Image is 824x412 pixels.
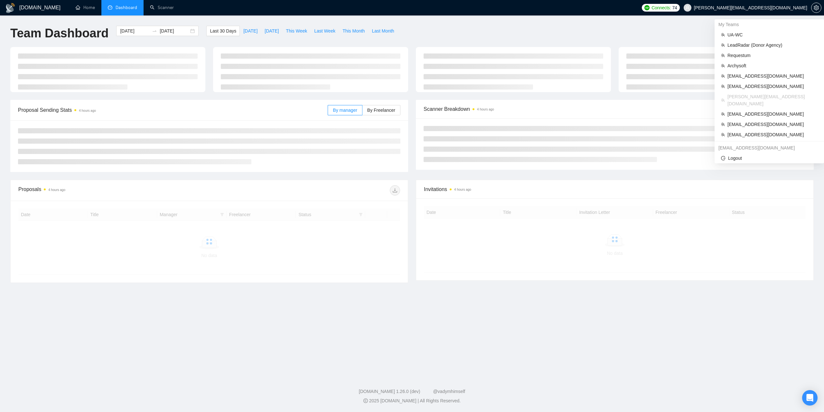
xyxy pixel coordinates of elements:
[454,188,471,191] time: 4 hours ago
[10,26,108,41] h1: Team Dashboard
[359,389,420,394] a: [DOMAIN_NAME] 1.26.0 (dev)
[721,43,725,47] span: team
[721,155,818,162] span: Logout
[721,122,725,126] span: team
[715,19,824,30] div: My Teams
[152,28,157,34] span: swap-right
[372,27,394,34] span: Last Month
[721,64,725,68] span: team
[685,5,690,10] span: user
[727,121,818,128] span: [EMAIL_ADDRESS][DOMAIN_NAME]
[727,93,818,107] span: [PERSON_NAME][EMAIL_ADDRESS][DOMAIN_NAME]
[721,33,725,37] span: team
[727,83,818,90] span: [EMAIL_ADDRESS][DOMAIN_NAME]
[811,3,821,13] button: setting
[342,27,365,34] span: This Month
[672,4,677,11] span: 74
[433,389,465,394] a: @vadymhimself
[108,5,112,10] span: dashboard
[721,53,725,57] span: team
[152,28,157,34] span: to
[339,26,368,36] button: This Month
[5,3,15,13] img: logo
[644,5,650,10] img: upwork-logo.png
[802,390,818,406] div: Open Intercom Messenger
[282,26,311,36] button: This Week
[261,26,282,36] button: [DATE]
[727,42,818,49] span: LeadRadar (Donor Agency)
[286,27,307,34] span: This Week
[210,27,236,34] span: Last 30 Days
[314,27,335,34] span: Last Week
[424,105,806,113] span: Scanner Breakdown
[651,4,671,11] span: Connects:
[18,106,328,114] span: Proposal Sending Stats
[721,112,725,116] span: team
[721,74,725,78] span: team
[727,110,818,118] span: [EMAIL_ADDRESS][DOMAIN_NAME]
[477,108,494,111] time: 4 hours ago
[721,84,725,88] span: team
[367,108,395,113] span: By Freelancer
[243,27,257,34] span: [DATE]
[150,5,174,10] a: searchScanner
[727,72,818,80] span: [EMAIL_ADDRESS][DOMAIN_NAME]
[116,5,137,10] span: Dashboard
[311,26,339,36] button: Last Week
[811,5,821,10] a: setting
[727,31,818,38] span: UA-WC
[424,185,806,193] span: Invitations
[727,52,818,59] span: Requestum
[206,26,240,36] button: Last 30 Days
[79,109,96,112] time: 4 hours ago
[727,62,818,69] span: Archysoft
[715,143,824,153] div: dima.mirov@gigradar.io
[333,108,357,113] span: By manager
[76,5,95,10] a: homeHome
[265,27,279,34] span: [DATE]
[721,98,725,102] span: team
[48,188,65,192] time: 4 hours ago
[18,185,209,196] div: Proposals
[160,27,189,34] input: End date
[368,26,398,36] button: Last Month
[5,398,819,404] div: 2025 [DOMAIN_NAME] | All Rights Reserved.
[363,398,368,403] span: copyright
[721,133,725,137] span: team
[240,26,261,36] button: [DATE]
[721,156,726,160] span: logout
[727,131,818,138] span: [EMAIL_ADDRESS][DOMAIN_NAME]
[120,27,149,34] input: Start date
